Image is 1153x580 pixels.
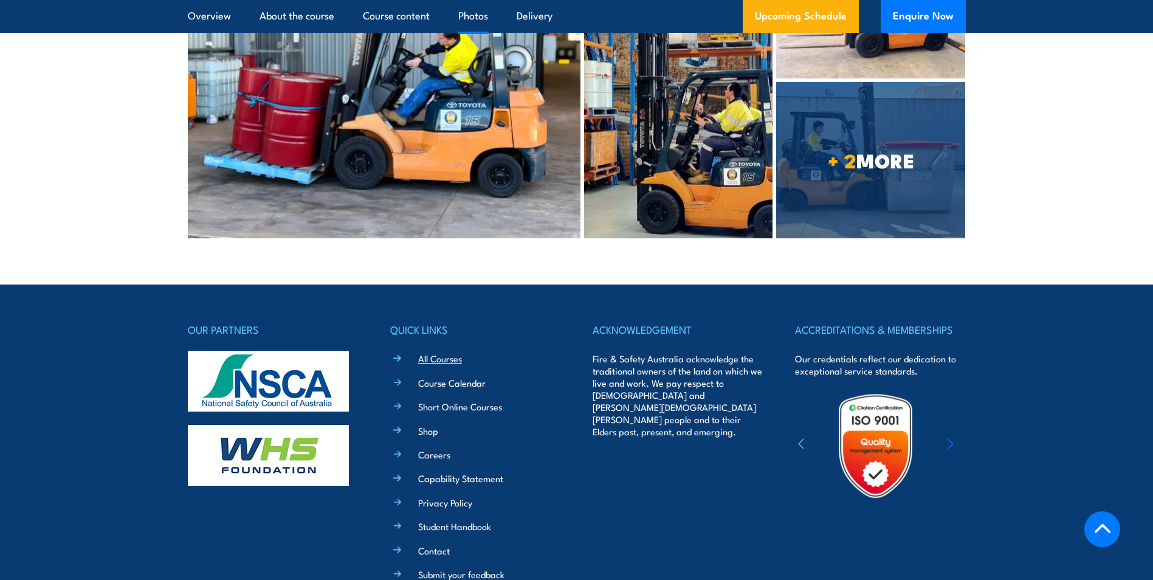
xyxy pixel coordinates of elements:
p: Fire & Safety Australia acknowledge the traditional owners of the land on which we live and work.... [593,353,763,438]
h4: OUR PARTNERS [188,321,358,338]
a: Shop [418,424,438,437]
img: whs-logo-footer [188,425,349,486]
a: Capability Statement [418,472,503,485]
a: Careers [418,448,450,461]
a: Student Handbook [418,520,491,533]
h4: ACCREDITATIONS & MEMBERSHIPS [795,321,965,338]
a: All Courses [418,352,462,365]
img: ewpa-logo [929,425,1035,467]
a: Privacy Policy [418,496,472,509]
a: Short Online Courses [418,400,502,413]
a: + 2MORE [776,82,965,238]
span: MORE [776,151,965,168]
img: Untitled design (19) [822,393,929,499]
h4: ACKNOWLEDGEMENT [593,321,763,338]
img: nsca-logo-footer [188,351,349,412]
a: Course Calendar [418,376,486,389]
a: Contact [418,544,450,557]
strong: + 2 [828,145,856,175]
p: Our credentials reflect our dedication to exceptional service standards. [795,353,965,377]
h4: QUICK LINKS [390,321,560,338]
